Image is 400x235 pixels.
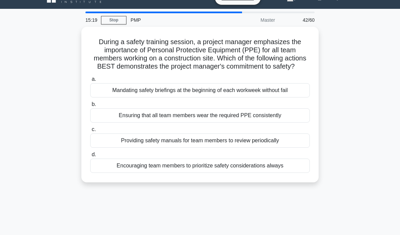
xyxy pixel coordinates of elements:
[92,126,96,132] span: c.
[90,133,310,148] div: Providing safety manuals for team members to review periodically
[90,83,310,97] div: Mandating safety briefings at the beginning of each workweek without fail
[92,76,96,82] span: a.
[92,101,96,107] span: b.
[101,16,126,24] a: Stop
[90,108,310,123] div: Ensuring that all team members wear the required PPE consistently
[90,159,310,173] div: Encouraging team members to prioritize safety considerations always
[220,13,279,27] div: Master
[92,151,96,157] span: d.
[81,13,101,27] div: 15:19
[279,13,319,27] div: 42/60
[89,38,311,71] h5: During a safety training session, a project manager emphasizes the importance of Personal Protect...
[126,13,220,27] div: PMP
